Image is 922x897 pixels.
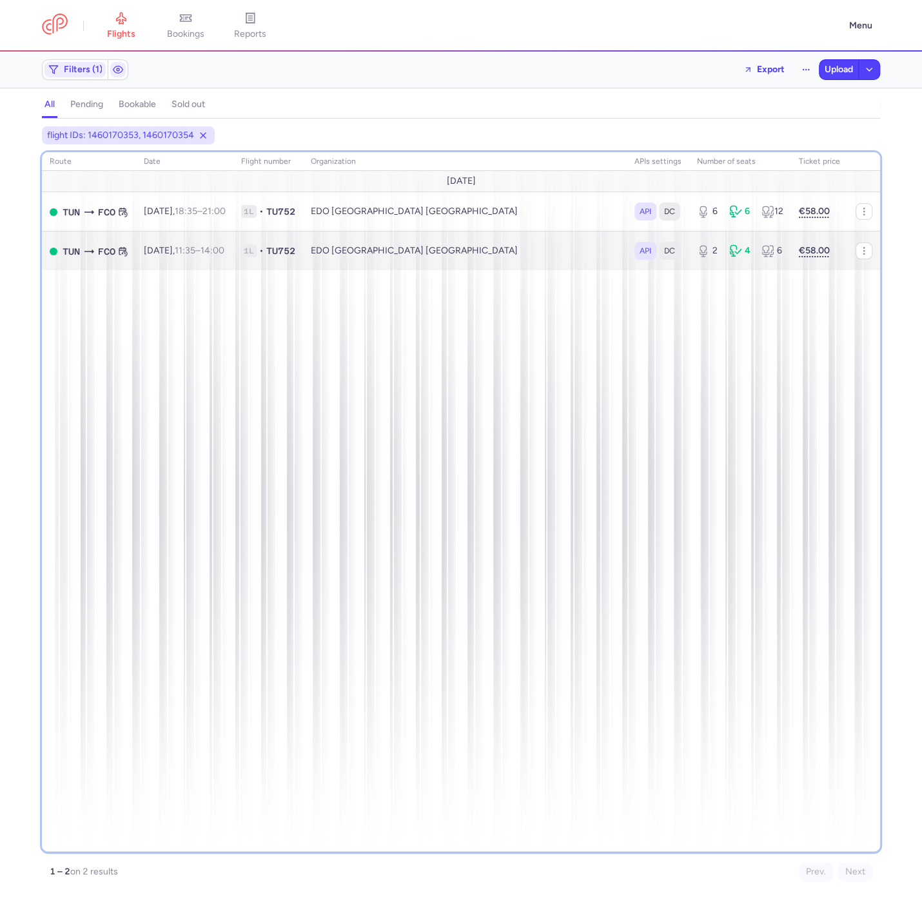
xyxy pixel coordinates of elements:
time: 11:35 [175,245,195,256]
h4: pending [70,99,103,110]
span: flights [107,28,135,40]
span: [DATE] [447,176,476,186]
span: Carthage, Tunis, Tunisia [63,244,80,259]
th: APIs settings [627,152,689,172]
button: Next [838,862,872,882]
td: EDO [GEOGRAPHIC_DATA] [GEOGRAPHIC_DATA] [303,192,627,232]
span: bookings [167,28,204,40]
time: 18:35 [175,206,197,217]
a: flights [89,12,153,40]
th: number of seats [689,152,791,172]
a: CitizenPlane red outlined logo [42,14,68,37]
time: 14:00 [201,245,224,256]
span: – [175,206,226,217]
span: 1L [241,205,257,218]
strong: €58.00 [799,245,830,256]
button: Filters (1) [43,60,108,79]
a: reports [218,12,282,40]
button: Export [735,59,793,80]
span: API [640,244,651,257]
span: 1L [241,244,257,257]
th: Ticket price [791,152,848,172]
span: DC [664,205,675,218]
div: 2 [697,244,719,257]
span: [DATE], [144,206,226,217]
span: • [259,244,264,257]
span: DC [664,244,675,257]
time: 21:00 [202,206,226,217]
strong: 1 – 2 [50,866,70,877]
div: 6 [697,205,719,218]
div: 12 [761,205,783,218]
th: route [42,152,136,172]
div: 6 [761,244,783,257]
span: • [259,205,264,218]
span: flight IDs: 1460170353, 1460170354 [47,129,194,142]
span: on 2 results [70,866,118,877]
div: 4 [729,244,751,257]
span: Export [757,64,785,74]
strong: €58.00 [799,206,830,217]
td: EDO [GEOGRAPHIC_DATA] [GEOGRAPHIC_DATA] [303,232,627,271]
span: reports [234,28,266,40]
a: bookings [153,12,218,40]
button: Upload [819,60,858,79]
span: TU752 [266,244,295,257]
th: Flight number [233,152,303,172]
h4: sold out [172,99,205,110]
span: API [640,205,651,218]
span: Filters (1) [64,64,103,75]
span: Leonardo Da Vinci (Fiumicino), Roma, Italy [98,205,115,219]
span: Upload [825,64,853,75]
span: – [175,245,224,256]
th: date [136,152,233,172]
span: [DATE], [144,245,224,256]
span: OPEN [50,208,57,216]
button: Prev. [799,862,833,882]
button: Menu [841,14,880,38]
span: Carthage, Tunis, Tunisia [63,205,80,219]
th: organization [303,152,627,172]
div: 6 [729,205,751,218]
span: Leonardo Da Vinci (Fiumicino), Roma, Italy [98,244,115,259]
h4: all [44,99,55,110]
span: TU752 [266,205,295,218]
h4: bookable [119,99,156,110]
